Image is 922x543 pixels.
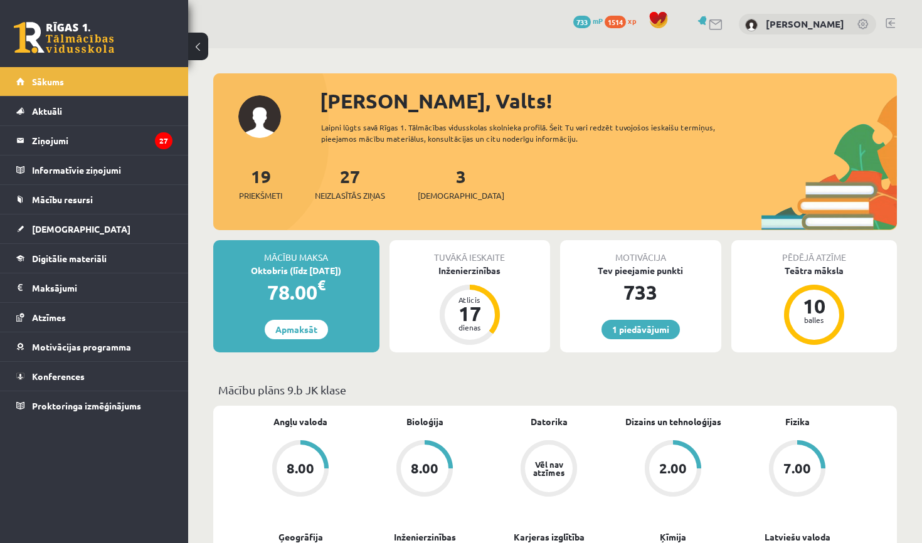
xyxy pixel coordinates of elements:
div: Mācību maksa [213,240,379,264]
div: 17 [451,303,489,324]
div: Laipni lūgts savā Rīgas 1. Tālmācības vidusskolas skolnieka profilā. Šeit Tu vari redzēt tuvojošo... [321,122,731,144]
a: [PERSON_NAME] [766,18,844,30]
div: Inženierzinības [389,264,551,277]
a: 8.00 [363,440,487,499]
span: mP [593,16,603,26]
div: 10 [795,296,833,316]
div: Atlicis [451,296,489,303]
span: 1514 [605,16,626,28]
a: Aktuāli [16,97,172,125]
div: 7.00 [783,461,811,475]
a: Vēl nav atzīmes [487,440,611,499]
a: Maksājumi [16,273,172,302]
div: 733 [560,277,721,307]
a: 7.00 [735,440,859,499]
a: 1 piedāvājumi [601,320,680,339]
div: Teātra māksla [731,264,898,277]
div: Vēl nav atzīmes [531,460,566,477]
span: Aktuāli [32,105,62,117]
a: 8.00 [238,440,363,499]
a: Teātra māksla 10 balles [731,264,898,347]
a: Motivācijas programma [16,332,172,361]
a: Inženierzinības Atlicis 17 dienas [389,264,551,347]
span: [DEMOGRAPHIC_DATA] [32,223,130,235]
a: Proktoringa izmēģinājums [16,391,172,420]
a: Ziņojumi27 [16,126,172,155]
a: Rīgas 1. Tālmācības vidusskola [14,22,114,53]
span: Digitālie materiāli [32,253,107,264]
a: 19Priekšmeti [239,165,282,202]
legend: Ziņojumi [32,126,172,155]
div: Oktobris (līdz [DATE]) [213,264,379,277]
a: Angļu valoda [273,415,327,428]
div: Tuvākā ieskaite [389,240,551,264]
span: Priekšmeti [239,189,282,202]
span: Atzīmes [32,312,66,323]
a: [DEMOGRAPHIC_DATA] [16,214,172,243]
div: 8.00 [287,461,314,475]
a: Dizains un tehnoloģijas [625,415,721,428]
span: Mācību resursi [32,194,93,205]
a: Datorika [531,415,568,428]
div: 2.00 [659,461,687,475]
a: 3[DEMOGRAPHIC_DATA] [418,165,504,202]
a: Konferences [16,362,172,391]
span: Proktoringa izmēģinājums [32,400,141,411]
div: 8.00 [411,461,438,475]
div: [PERSON_NAME], Valts! [320,86,897,116]
a: 1514 xp [605,16,642,26]
span: Konferences [32,371,85,382]
a: Informatīvie ziņojumi [16,156,172,184]
span: xp [628,16,636,26]
legend: Maksājumi [32,273,172,302]
a: Digitālie materiāli [16,244,172,273]
span: 733 [573,16,591,28]
a: Sākums [16,67,172,96]
span: Sākums [32,76,64,87]
legend: Informatīvie ziņojumi [32,156,172,184]
span: € [317,276,326,294]
p: Mācību plāns 9.b JK klase [218,381,892,398]
a: Fizika [785,415,810,428]
a: 733 mP [573,16,603,26]
span: Neizlasītās ziņas [315,189,385,202]
span: [DEMOGRAPHIC_DATA] [418,189,504,202]
img: Valts Skujiņš [745,19,758,31]
a: Atzīmes [16,303,172,332]
a: Apmaksāt [265,320,328,339]
div: balles [795,316,833,324]
a: 27Neizlasītās ziņas [315,165,385,202]
div: dienas [451,324,489,331]
div: Tev pieejamie punkti [560,264,721,277]
div: Motivācija [560,240,721,264]
a: Bioloģija [406,415,443,428]
div: Pēdējā atzīme [731,240,898,264]
a: 2.00 [611,440,735,499]
i: 27 [155,132,172,149]
div: 78.00 [213,277,379,307]
a: Mācību resursi [16,185,172,214]
span: Motivācijas programma [32,341,131,352]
